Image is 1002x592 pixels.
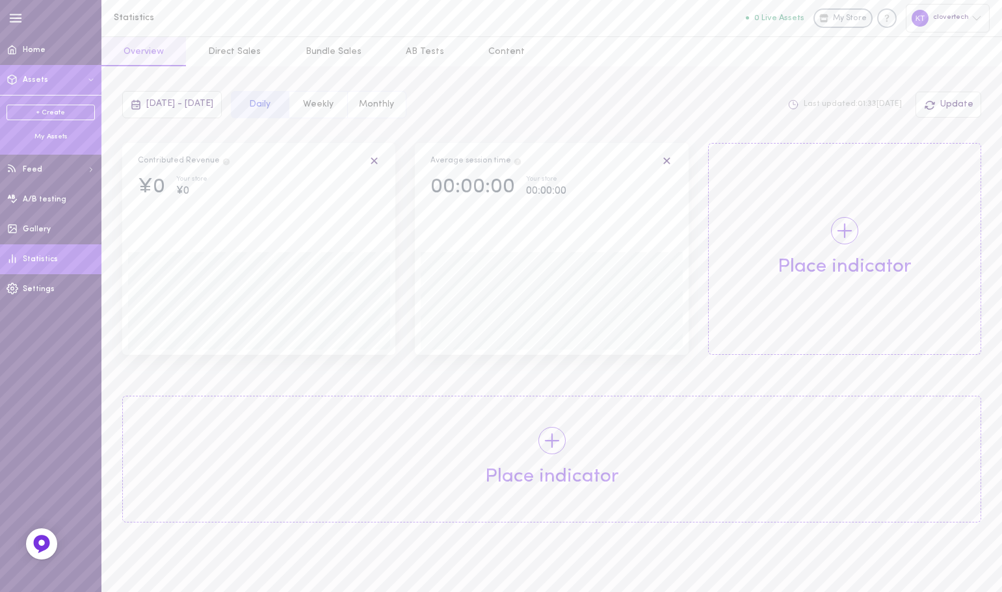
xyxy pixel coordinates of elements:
span: Settings [23,285,55,293]
span: Statistics [23,255,58,263]
div: Average session time [430,155,522,167]
button: 0 Live Assets [746,14,804,22]
div: Your store [176,176,207,183]
button: Content [466,37,547,66]
span: Time spent on site by visitors who engage with Dialogue asset [513,157,522,164]
span: Assets [23,76,48,84]
button: Direct Sales [186,37,283,66]
span: [DATE] - [DATE] [146,99,213,109]
div: Contributed Revenue [138,155,231,167]
span: Revenue from visitors who interacted with Dialogue assets [222,157,231,164]
a: + Create [7,105,95,120]
span: Update [940,99,973,109]
div: clovertech [906,4,990,32]
h1: Statistics [114,13,328,23]
span: Home [23,46,46,54]
div: Your store [526,176,566,183]
button: AB Tests [384,37,466,66]
div: ¥0 [138,176,165,199]
span: Gallery [23,225,51,233]
img: Feedback Button [32,534,51,554]
button: Overview [101,37,186,66]
span: Last updated : 01:33[DATE] [804,99,902,110]
button: Weekly [289,91,347,118]
button: Bundle Sales [283,37,384,66]
a: My Store [813,8,873,28]
div: 00:00:00 [526,183,566,199]
span: Feed [23,166,42,174]
span: Place indicator [778,253,912,281]
div: My Assets [7,132,95,142]
span: Place indicator [485,463,619,491]
span: A/B testing [23,196,66,203]
a: 0 Live Assets [746,14,813,23]
button: Monthly [347,91,406,118]
button: Daily [231,91,289,118]
div: Knowledge center [877,8,897,28]
div: ¥0 [176,183,207,199]
span: My Store [833,13,867,25]
div: 00:00:00 [430,176,515,199]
